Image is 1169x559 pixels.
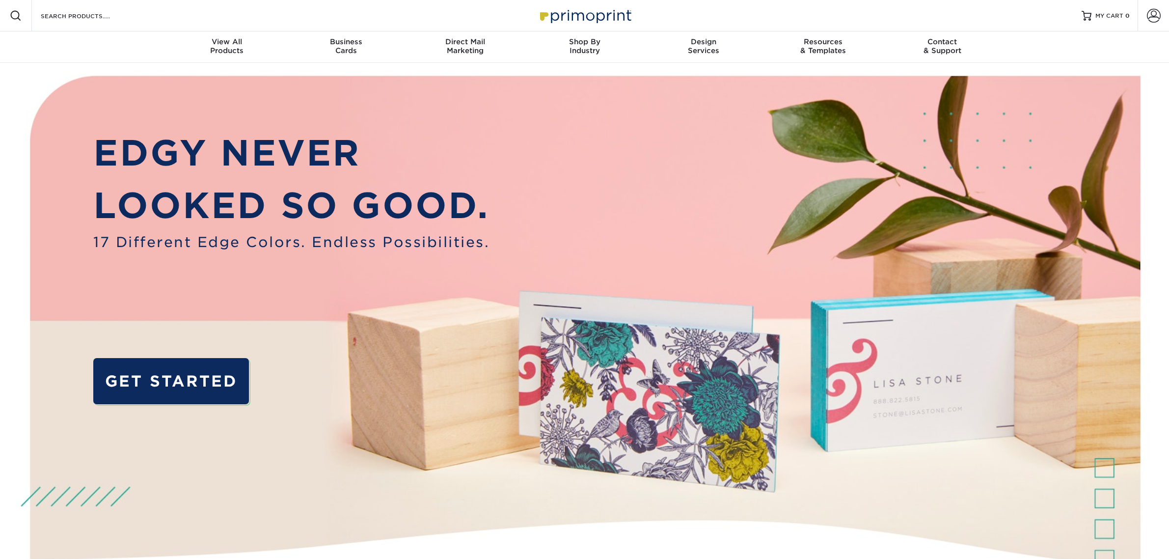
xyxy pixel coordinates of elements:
[644,37,763,55] div: Services
[1095,12,1123,20] span: MY CART
[167,37,287,46] span: View All
[40,10,136,22] input: SEARCH PRODUCTS.....
[525,37,644,46] span: Shop By
[286,37,406,46] span: Business
[406,37,525,55] div: Marketing
[406,37,525,46] span: Direct Mail
[644,37,763,46] span: Design
[286,31,406,63] a: BusinessCards
[883,37,1002,55] div: & Support
[644,31,763,63] a: DesignServices
[406,31,525,63] a: Direct MailMarketing
[93,358,249,404] a: GET STARTED
[525,31,644,63] a: Shop ByIndustry
[93,232,489,253] span: 17 Different Edge Colors. Endless Possibilities.
[525,37,644,55] div: Industry
[93,179,489,232] p: LOOKED SO GOOD.
[167,37,287,55] div: Products
[93,127,489,179] p: EDGY NEVER
[763,37,883,55] div: & Templates
[763,31,883,63] a: Resources& Templates
[763,37,883,46] span: Resources
[883,37,1002,46] span: Contact
[1125,12,1130,19] span: 0
[883,31,1002,63] a: Contact& Support
[286,37,406,55] div: Cards
[167,31,287,63] a: View AllProducts
[536,5,634,26] img: Primoprint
